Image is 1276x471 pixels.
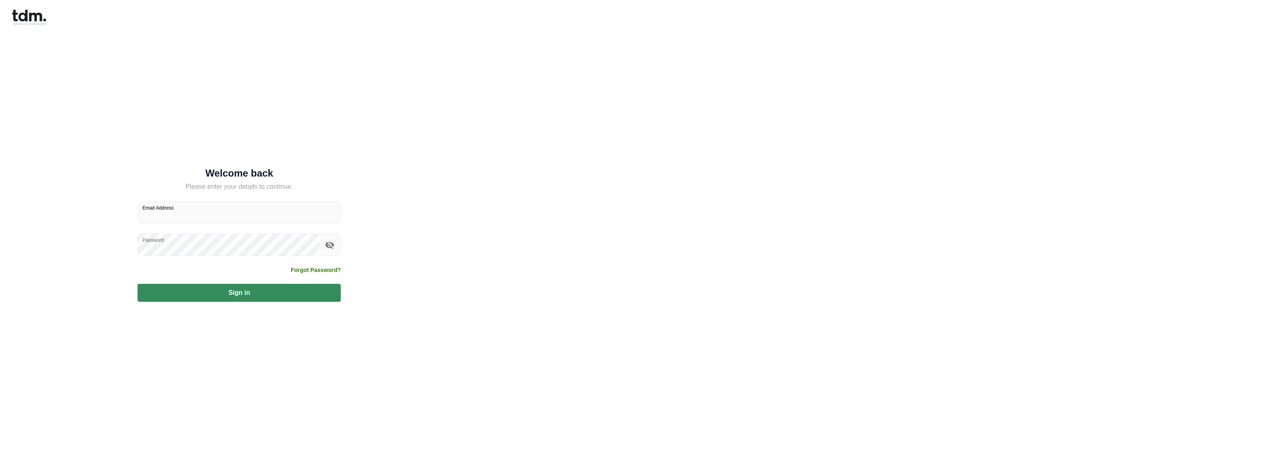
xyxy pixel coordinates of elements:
[291,266,341,274] a: Forgot Password?
[323,238,337,252] button: toggle password visibility
[142,204,174,211] label: Email Address
[138,169,341,177] h5: Welcome back
[142,237,164,243] label: Password
[138,284,341,302] button: Sign in
[138,182,341,192] h5: Please enter your details to continue.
